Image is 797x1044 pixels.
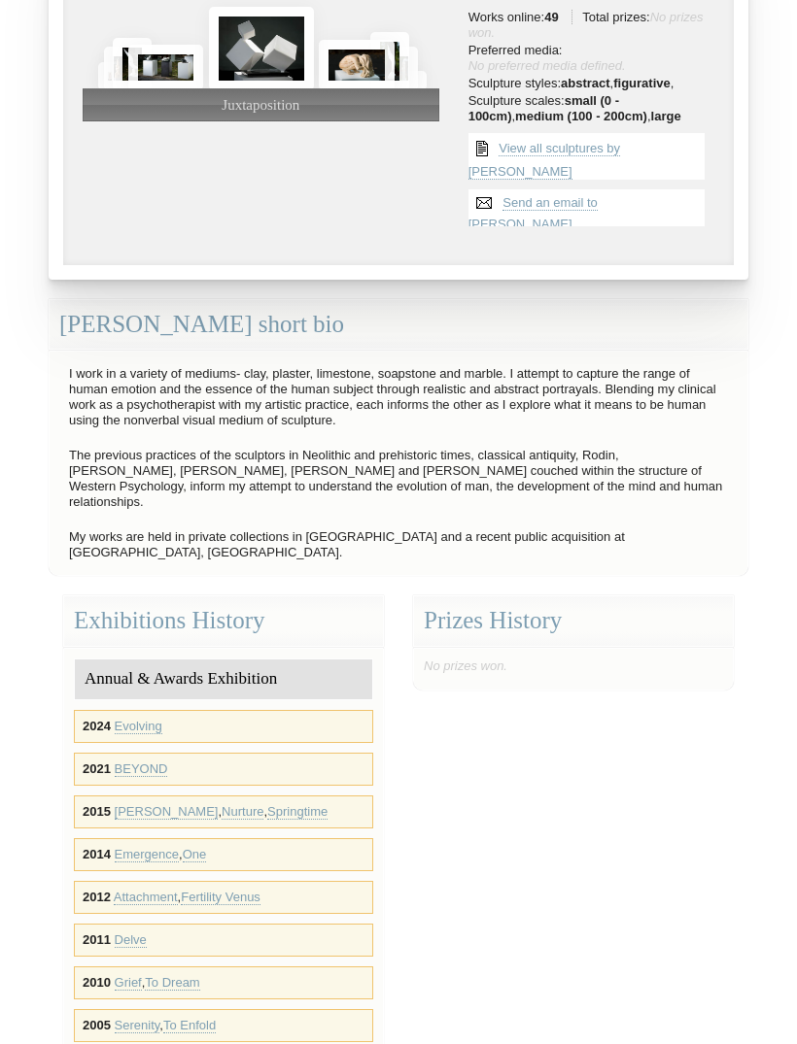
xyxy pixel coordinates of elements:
[115,761,168,777] a: BEYOND
[544,10,558,24] strong: 49
[181,890,260,905] a: Fertility Venus
[424,658,507,673] span: No prizes won.
[319,40,394,89] img: Joie de Vivre
[163,1018,216,1033] a: To Enfold
[128,45,203,90] img: Molecules of Life Series: #1, #2, #3
[115,975,142,991] a: Grief
[468,93,714,140] li: Sculpture scales: , , ,
[83,1018,111,1032] strong: 2005
[74,881,373,914] div: ,
[468,43,714,74] li: Preferred media:
[468,141,620,181] a: View all sculptures by [PERSON_NAME]
[98,62,121,89] img: BEYOND
[222,804,263,820] a: Nurture
[114,890,178,905] a: Attachment
[145,975,199,991] a: To Dream
[74,838,373,871] div: ,
[74,966,373,999] div: ,
[59,361,738,433] p: I work in a variety of mediums- clay, plaster, limestone, soapstone and marble. I attempt to capt...
[183,847,207,862] a: One
[468,195,598,233] a: Send an email to [PERSON_NAME]
[209,7,314,89] img: Juxtaposition
[370,32,409,89] img: Yearn
[83,804,111,819] strong: 2015
[468,10,704,40] span: No prizes won.
[83,847,111,861] strong: 2014
[468,58,714,74] div: No preferred media defined.
[59,524,738,565] p: My works are held in private collections in [GEOGRAPHIC_DATA] and a recent public acquisition at ...
[468,93,619,123] strong: small (0 - 100cm)
[83,719,111,733] strong: 2024
[267,804,328,820] a: Springtime
[115,932,147,948] a: Delve
[63,595,384,647] div: Exhibitions History
[115,847,179,862] a: Emergence
[468,133,496,164] img: View all {sculptor_name} sculptures list
[115,719,162,734] a: Evolving
[74,1009,373,1042] div: ,
[59,443,738,515] p: The previous practices of the sculptors in Neolithic and prehistoric times, classical antiquity, ...
[49,299,748,351] div: [PERSON_NAME] short bio
[75,659,372,699] div: Annual & Awards Exhibition
[83,761,111,776] strong: 2021
[83,975,111,990] strong: 2010
[115,1018,160,1033] a: Serenity
[83,890,111,904] strong: 2012
[561,76,610,90] strong: abstract
[115,804,219,820] a: [PERSON_NAME]
[613,76,671,90] strong: figurative
[468,76,714,91] li: Sculpture styles: , ,
[222,97,299,113] span: Juxtaposition
[468,189,500,217] img: Send an email to Tania Stavovy
[104,47,132,89] img: Reverie
[468,10,714,41] li: Works online: Total prizes:
[83,932,111,947] strong: 2011
[113,38,152,89] img: The One
[515,109,647,123] strong: medium (100 - 200cm)
[413,595,734,647] div: Prizes History
[74,795,373,828] div: , ,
